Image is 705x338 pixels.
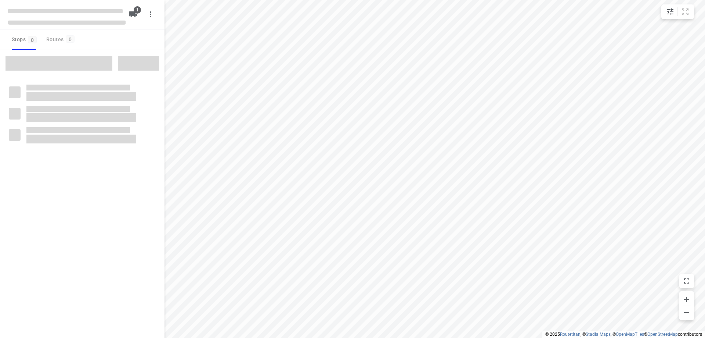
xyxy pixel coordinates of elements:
[616,332,644,337] a: OpenMapTiles
[545,332,702,337] li: © 2025 , © , © © contributors
[560,332,581,337] a: Routetitan
[586,332,611,337] a: Stadia Maps
[661,4,694,19] div: small contained button group
[647,332,678,337] a: OpenStreetMap
[663,4,677,19] button: Map settings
